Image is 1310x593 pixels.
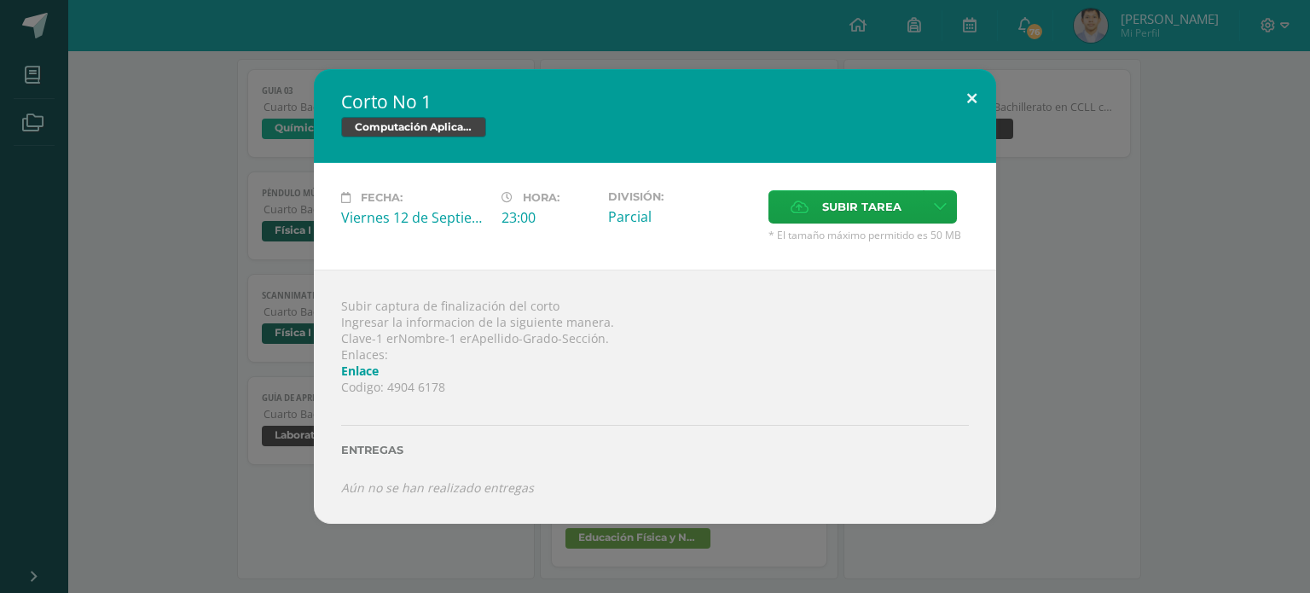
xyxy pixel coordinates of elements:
button: Close (Esc) [948,69,996,127]
span: Hora: [523,191,559,204]
span: Computación Aplicada (Informática) [341,117,486,137]
span: * El tamaño máximo permitido es 50 MB [768,228,969,242]
span: Subir tarea [822,191,901,223]
div: Subir captura de finalización del corto Ingresar la informacion de la siguiente manera. Clave-1 e... [314,270,996,523]
a: Enlace [341,363,379,379]
span: Fecha: [361,191,403,204]
div: Viernes 12 de Septiembre [341,208,488,227]
label: Entregas [341,444,969,456]
label: División: [608,190,755,203]
div: 23:00 [501,208,594,227]
h2: Corto No 1 [341,90,969,113]
i: Aún no se han realizado entregas [341,480,534,496]
div: Parcial [608,207,755,226]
